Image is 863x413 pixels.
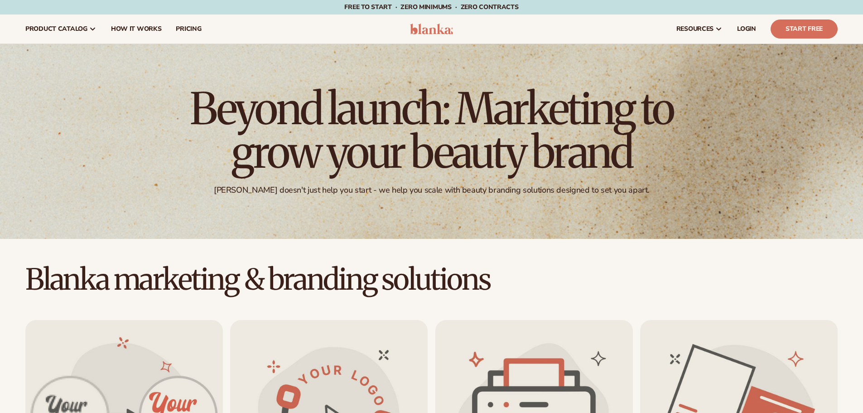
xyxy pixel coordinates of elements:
a: LOGIN [730,15,763,44]
span: resources [676,25,714,33]
div: [PERSON_NAME] doesn't just help you start - we help you scale with beauty branding solutions desi... [214,185,649,195]
span: Free to start · ZERO minimums · ZERO contracts [344,3,518,11]
span: product catalog [25,25,87,33]
a: Start Free [771,19,838,39]
span: LOGIN [737,25,756,33]
span: pricing [176,25,201,33]
a: How It Works [104,15,169,44]
a: product catalog [18,15,104,44]
a: pricing [169,15,208,44]
img: logo [410,24,453,34]
a: resources [669,15,730,44]
span: How It Works [111,25,162,33]
h1: Beyond launch: Marketing to grow your beauty brand [183,87,681,174]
